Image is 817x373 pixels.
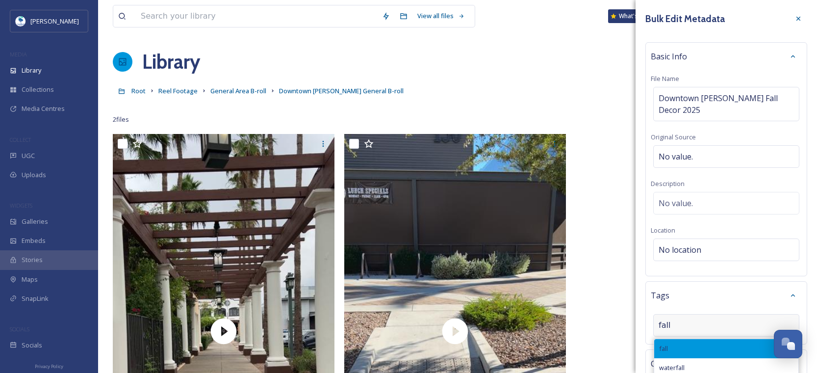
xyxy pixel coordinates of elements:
[279,86,404,95] span: Downtown [PERSON_NAME] General B-roll
[651,74,679,83] span: File Name
[10,325,29,333] span: SOCIALS
[659,197,693,209] span: No value.
[659,151,693,162] span: No value.
[210,86,266,95] span: General Area B-roll
[131,86,146,95] span: Root
[412,6,470,26] a: View all files
[22,66,41,75] span: Library
[651,133,696,141] span: Original Source
[142,47,200,77] a: Library
[10,202,32,209] span: WIDGETS
[651,290,669,301] span: Tags
[651,179,685,188] span: Description
[113,115,129,124] span: 2 file s
[651,51,687,62] span: Basic Info
[279,85,404,97] a: Downtown [PERSON_NAME] General B-roll
[22,217,48,226] span: Galleries
[659,244,701,256] span: No location
[10,51,27,58] span: MEDIA
[16,16,26,26] img: download.jpeg
[22,85,54,94] span: Collections
[131,85,146,97] a: Root
[22,151,35,160] span: UGC
[22,255,43,265] span: Stories
[30,17,79,26] span: [PERSON_NAME]
[651,226,675,235] span: Location
[645,12,725,26] h3: Bulk Edit Metadata
[22,170,46,180] span: Uploads
[774,330,802,358] button: Open Chat
[35,363,63,370] span: Privacy Policy
[659,363,685,373] span: waterfall
[22,294,49,303] span: SnapLink
[158,86,198,95] span: Reel Footage
[210,85,266,97] a: General Area B-roll
[158,85,198,97] a: Reel Footage
[35,360,63,372] a: Privacy Policy
[22,104,65,113] span: Media Centres
[608,9,657,23] a: What's New
[22,275,38,284] span: Maps
[659,92,794,116] span: Downtown [PERSON_NAME] Fall Decor 2025
[22,341,42,350] span: Socials
[659,320,757,331] input: Type your tags here
[10,136,31,143] span: COLLECT
[659,344,668,353] span: fall
[136,5,377,27] input: Search your library
[22,236,46,245] span: Embeds
[651,358,691,370] span: Collections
